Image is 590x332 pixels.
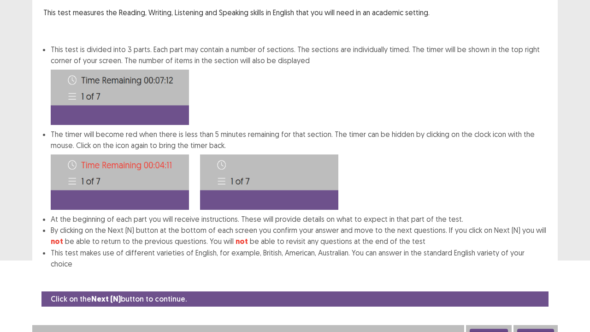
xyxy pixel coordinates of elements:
img: Time-image [200,154,338,210]
p: Click on the button to continue. [51,293,187,305]
strong: not [51,237,63,246]
strong: not [236,237,248,246]
li: By clicking on the Next (N) button at the bottom of each screen you confirm your answer and move ... [51,225,547,247]
li: This test makes use of different varieties of English, for example, British, American, Australian... [51,247,547,269]
img: Time-image [51,154,189,210]
strong: Next (N) [91,294,121,304]
li: At the beginning of each part you will receive instructions. These will provide details on what t... [51,213,547,225]
p: This test measures the Reading, Writing, Listening and Speaking skills in English that you will n... [43,7,547,18]
img: Time-image [51,70,189,125]
li: This test is divided into 3 parts. Each part may contain a number of sections. The sections are i... [51,44,547,125]
li: The timer will become red when there is less than 5 minutes remaining for that section. The timer... [51,129,547,213]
